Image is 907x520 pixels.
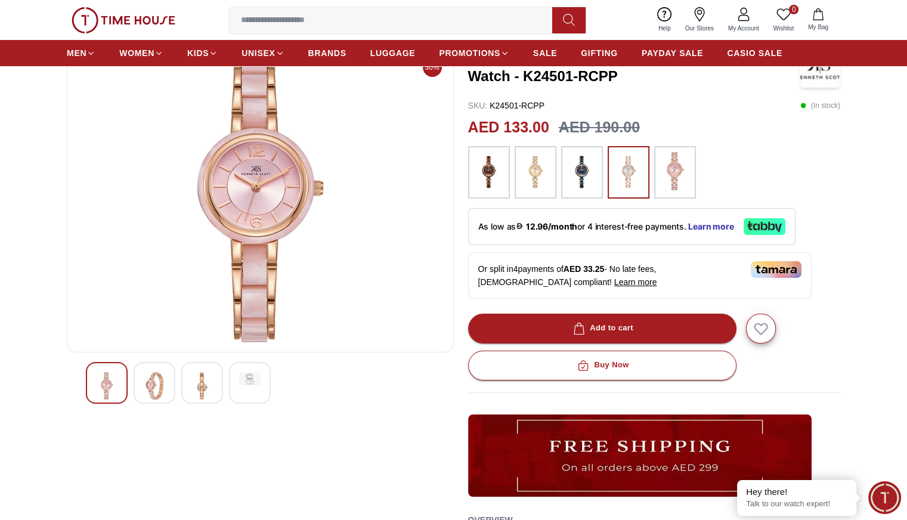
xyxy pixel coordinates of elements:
[766,5,801,35] a: 0Wishlist
[642,42,703,64] a: PAYDAY SALE
[769,24,798,33] span: Wishlist
[746,499,847,509] p: Talk to our watch expert!
[370,47,416,59] span: LUGGAGE
[468,314,736,343] button: Add to cart
[800,100,840,112] p: ( In stock )
[439,42,509,64] a: PROMOTIONS
[239,372,261,385] img: Kenneth Scott Women's Rose Gold Dial Analog Watch -K24501-RCDD
[144,372,165,400] img: Kenneth Scott Women's Rose Gold Dial Analog Watch -K24501-RCDD
[751,261,801,278] img: Tamara
[187,42,218,64] a: KIDS
[370,42,416,64] a: LUGGAGE
[651,5,678,35] a: Help
[468,351,736,380] button: Buy Now
[746,486,847,498] div: Hey there!
[800,46,840,88] img: Kenneth Scott Women's Analog Pink Dial Watch - K24501-RCPP
[119,47,154,59] span: WOMEN
[680,24,719,33] span: Our Stores
[564,264,604,274] span: AED 33.25
[678,5,721,35] a: Our Stores
[533,42,557,64] a: SALE
[581,47,618,59] span: GIFTING
[468,252,812,299] div: Or split in 4 payments of - No late fees, [DEMOGRAPHIC_DATA] compliant!
[575,358,629,372] div: Buy Now
[308,42,346,64] a: BRANDS
[614,277,657,287] span: Learn more
[533,47,557,59] span: SALE
[468,100,544,112] p: K24501-RCPP
[439,47,500,59] span: PROMOTIONS
[571,321,633,335] div: Add to cart
[119,42,163,64] a: WOMEN
[67,47,86,59] span: MEN
[803,23,833,32] span: My Bag
[468,101,488,110] span: SKU :
[727,42,782,64] a: CASIO SALE
[242,47,275,59] span: UNISEX
[723,24,764,33] span: My Account
[521,152,550,193] img: ...
[474,152,504,193] img: ...
[187,47,209,59] span: KIDS
[191,372,213,400] img: Kenneth Scott Women's Rose Gold Dial Analog Watch -K24501-RCDD
[308,47,346,59] span: BRANDS
[614,152,643,193] img: ...
[660,152,690,190] img: ...
[581,42,618,64] a: GIFTING
[67,42,95,64] a: MEN
[559,116,640,139] h3: AED 190.00
[868,481,901,514] div: Chat Widget
[567,152,597,193] img: ...
[727,47,782,59] span: CASIO SALE
[423,58,442,77] span: 30%
[242,42,284,64] a: UNISEX
[468,116,549,139] h2: AED 133.00
[96,372,117,400] img: Kenneth Scott Women's Rose Gold Dial Analog Watch -K24501-RCDD
[72,7,175,33] img: ...
[77,56,444,342] img: Kenneth Scott Women's Rose Gold Dial Analog Watch -K24501-RCDD
[468,48,800,86] h3: [PERSON_NAME] Women's Analog Pink Dial Watch - K24501-RCPP
[642,47,703,59] span: PAYDAY SALE
[468,414,812,497] img: ...
[801,6,835,34] button: My Bag
[654,24,676,33] span: Help
[789,5,798,14] span: 0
